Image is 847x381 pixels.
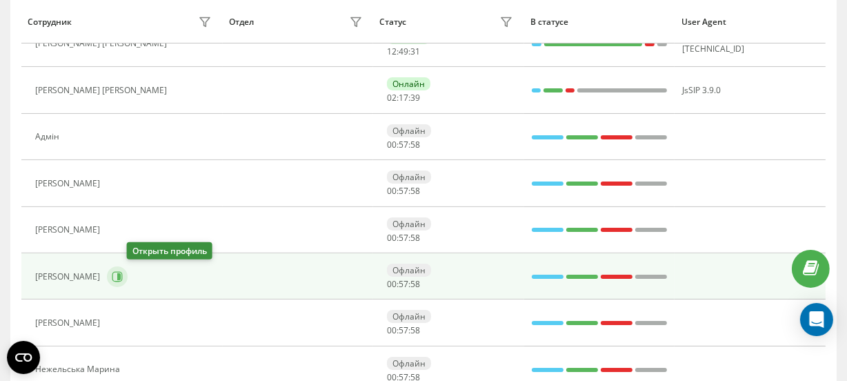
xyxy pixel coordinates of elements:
[387,324,397,336] span: 00
[387,46,397,57] span: 12
[387,47,420,57] div: : :
[387,77,430,90] div: Онлайн
[399,278,408,290] span: 57
[410,92,420,104] span: 39
[35,272,103,282] div: [PERSON_NAME]
[387,278,397,290] span: 00
[387,93,420,103] div: : :
[387,124,431,137] div: Офлайн
[410,185,420,197] span: 58
[127,242,212,260] div: Открыть профиль
[530,17,668,27] div: В статусе
[410,232,420,244] span: 58
[682,84,721,96] span: JsSIP 3.9.0
[229,17,254,27] div: Отдел
[387,280,420,289] div: : :
[35,179,103,188] div: [PERSON_NAME]
[35,132,63,141] div: Адмін
[387,264,431,277] div: Офлайн
[7,341,40,374] button: Open CMP widget
[387,233,420,243] div: : :
[399,92,408,104] span: 17
[387,139,397,150] span: 00
[681,17,819,27] div: User Agent
[399,139,408,150] span: 57
[35,225,103,235] div: [PERSON_NAME]
[399,185,408,197] span: 57
[387,140,420,150] div: : :
[399,232,408,244] span: 57
[35,86,170,95] div: [PERSON_NAME] [PERSON_NAME]
[410,324,420,336] span: 58
[387,92,397,104] span: 02
[35,318,103,328] div: [PERSON_NAME]
[387,232,397,244] span: 00
[410,278,420,290] span: 58
[399,324,408,336] span: 57
[387,185,397,197] span: 00
[35,364,123,374] div: Нежельська Марина
[387,310,431,323] div: Офлайн
[387,357,431,370] div: Офлайн
[399,46,408,57] span: 49
[410,139,420,150] span: 58
[682,32,771,54] span: Grandstream GXP1610 [TECHNICAL_ID]
[387,217,431,231] div: Офлайн
[800,303,833,336] div: Open Intercom Messenger
[387,170,431,184] div: Офлайн
[35,39,170,48] div: [PERSON_NAME] [PERSON_NAME]
[28,17,72,27] div: Сотрудник
[410,46,420,57] span: 31
[387,186,420,196] div: : :
[380,17,407,27] div: Статус
[387,326,420,335] div: : :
